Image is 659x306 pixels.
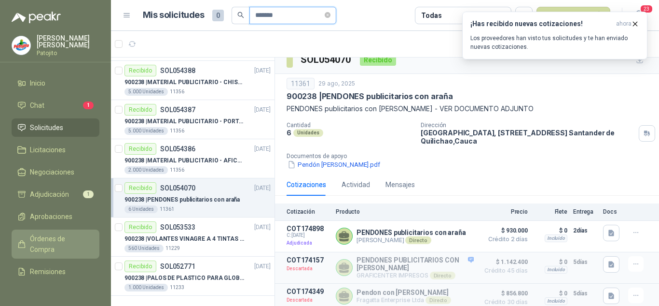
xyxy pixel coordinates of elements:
[573,256,597,268] p: 5 días
[254,145,271,154] p: [DATE]
[573,288,597,299] p: 5 días
[12,141,99,159] a: Licitaciones
[160,224,195,231] p: SOL053533
[573,225,597,236] p: 2 días
[480,256,528,268] span: $ 1.142.400
[293,129,323,137] div: Unidades
[170,166,184,174] p: 11356
[124,182,156,194] div: Recibido
[301,52,352,67] h3: SOL054070
[287,295,330,305] p: Descartada
[534,288,567,299] p: $ 0
[111,100,275,139] a: RecibidoSOL054387[DATE] 900238 |MATERIAL PUBLICITARIO - PORTAPRECIOS VER ADJUNTO5.000 Unidades11356
[30,189,69,200] span: Adjudicación
[124,117,245,126] p: 900238 | MATERIAL PUBLICITARIO - PORTAPRECIOS VER ADJUNTO
[124,143,156,155] div: Recibido
[536,7,610,24] button: Nueva solicitud
[124,234,245,244] p: 900238 | VOLANTES VINAGRE A 4 TINTAS EN PROPALCOTE VER ARCHIVO ADJUNTO
[124,195,240,204] p: 900238 | PENDONES publicitarios con araña
[12,96,99,115] a: Chat1
[170,127,184,135] p: 11356
[111,218,275,257] a: RecibidoSOL053533[DATE] 900238 |VOLANTES VINAGRE A 4 TINTAS EN PROPALCOTE VER ARCHIVO ADJUNTO560 ...
[405,236,431,244] div: Directo
[287,122,413,129] p: Cantidad
[421,122,635,129] p: Dirección
[254,66,271,75] p: [DATE]
[111,257,275,296] a: RecibidoSOL052771[DATE] 900238 |PALOS DE PLASTICO PARA GLOBOS1.000 Unidades11233
[325,11,330,20] span: close-circle
[470,34,639,51] p: Los proveedores han visto tus solicitudes y te han enviado nuevas cotizaciones.
[83,102,94,109] span: 1
[12,163,99,181] a: Negociaciones
[342,179,370,190] div: Actividad
[212,10,224,21] span: 0
[30,233,90,255] span: Órdenes de Compra
[287,264,330,274] p: Descartada
[573,208,597,215] p: Entrega
[170,88,184,96] p: 11356
[124,205,158,213] div: 6 Unidades
[318,79,355,88] p: 29 ago, 2025
[143,8,205,22] h1: Mis solicitudes
[37,50,99,56] p: Patojito
[124,261,156,272] div: Recibido
[336,208,474,215] p: Producto
[12,230,99,259] a: Órdenes de Compra
[480,268,528,274] span: Crédito 45 días
[357,256,474,272] p: PENDONES PUBLICITARIOS CON [PERSON_NAME]
[545,234,567,242] div: Incluido
[12,74,99,92] a: Inicio
[357,272,474,279] p: GRAFICENTER IMPRESOS
[111,178,275,218] a: RecibidoSOL054070[DATE] 900238 |PENDONES publicitarios con araña6 Unidades11361
[287,208,330,215] p: Cotización
[287,256,330,264] p: COT174157
[430,272,455,279] div: Directo
[287,153,655,160] p: Documentos de apoyo
[254,223,271,232] p: [DATE]
[83,190,94,198] span: 1
[385,179,415,190] div: Mensajes
[357,236,466,244] p: [PERSON_NAME]
[160,146,195,152] p: SOL054386
[421,10,441,21] div: Todas
[357,296,451,304] p: Fragatta Enterprise Ltda
[237,12,244,18] span: search
[287,91,453,102] p: 900238 | PENDONES publicitarios con araña
[124,127,168,135] div: 5.000 Unidades
[30,145,66,155] span: Licitaciones
[534,225,567,236] p: $ 0
[287,103,647,114] p: PENDONES publicitarios con [PERSON_NAME] - VER DOCUMENTO ADJUNTO
[287,78,315,89] div: 11361
[545,297,567,305] div: Incluido
[480,299,528,305] span: Crédito 30 días
[124,65,156,76] div: Recibido
[124,245,164,252] div: 560 Unidades
[160,185,195,191] p: SOL054070
[30,78,45,88] span: Inicio
[165,245,180,252] p: 11229
[12,262,99,281] a: Remisiones
[254,184,271,193] p: [DATE]
[160,67,195,74] p: SOL054388
[254,262,271,271] p: [DATE]
[124,156,245,165] p: 900238 | MATERIAL PUBLICITARIO - AFICHE VER ADJUNTO
[534,208,567,215] p: Flete
[124,221,156,233] div: Recibido
[287,225,330,233] p: COT174898
[124,88,168,96] div: 5.000 Unidades
[30,266,66,277] span: Remisiones
[480,225,528,236] span: $ 930.000
[616,20,632,28] span: ahora
[287,160,381,170] button: Pendón [PERSON_NAME].pdf
[480,236,528,242] span: Crédito 2 días
[30,211,72,222] span: Aprobaciones
[124,284,168,291] div: 1.000 Unidades
[111,61,275,100] a: RecibidoSOL054388[DATE] 900238 |MATERIAL PUBLICITARIO - CHISPA PATOJITO VER ADJUNTO5.000 Unidades...
[287,288,330,295] p: COT174349
[462,12,647,59] button: ¡Has recibido nuevas cotizaciones!ahora Los proveedores han visto tus solicitudes y te han enviad...
[470,20,612,28] h3: ¡Has recibido nuevas cotizaciones!
[124,78,245,87] p: 900238 | MATERIAL PUBLICITARIO - CHISPA PATOJITO VER ADJUNTO
[640,4,653,14] span: 23
[30,100,44,111] span: Chat
[160,263,195,270] p: SOL052771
